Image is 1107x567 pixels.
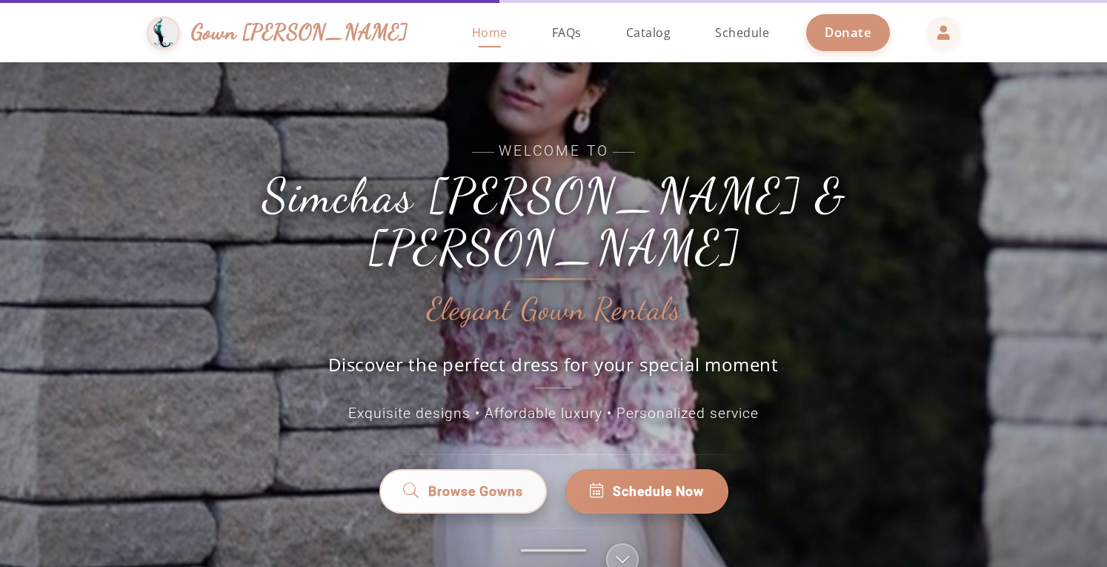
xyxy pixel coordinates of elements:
[313,352,794,388] p: Discover the perfect dress for your special moment
[537,3,596,62] a: FAQs
[700,3,784,62] a: Schedule
[427,293,681,327] h2: Elegant Gown Rentals
[472,24,508,41] span: Home
[220,170,887,274] h1: Simchas [PERSON_NAME] & [PERSON_NAME]
[626,24,671,41] span: Catalog
[457,3,522,62] a: Home
[220,403,887,425] p: Exquisite designs • Affordable luxury • Personalized service
[147,13,423,53] a: Gown [PERSON_NAME]
[825,24,871,41] span: Donate
[191,16,408,48] span: Gown [PERSON_NAME]
[715,24,769,41] span: Schedule
[220,141,887,162] span: Welcome to
[806,14,890,50] a: Donate
[428,482,523,501] span: Browse Gowns
[613,482,704,501] span: Schedule Now
[611,3,686,62] a: Catalog
[147,16,180,50] img: Gown Gmach Logo
[552,24,582,41] span: FAQs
